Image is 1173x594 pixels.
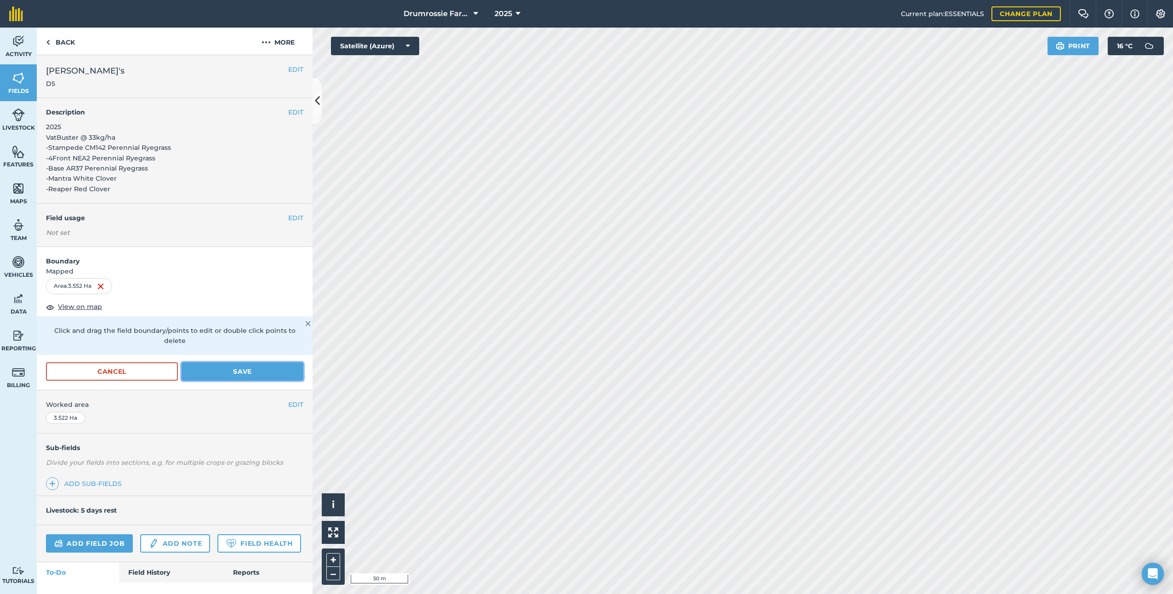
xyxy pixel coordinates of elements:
button: Save [182,362,303,381]
a: Field Health [217,534,301,553]
a: Field History [119,562,223,583]
span: 2025 [495,8,512,19]
button: Satellite (Azure) [331,37,419,55]
img: svg+xml;base64,PD94bWwgdmVyc2lvbj0iMS4wIiBlbmNvZGluZz0idXRmLTgiPz4KPCEtLSBHZW5lcmF0b3I6IEFkb2JlIE... [12,566,25,575]
h4: Boundary [37,247,313,266]
img: fieldmargin Logo [9,6,23,21]
span: [PERSON_NAME]'s [46,64,125,77]
img: svg+xml;base64,PD94bWwgdmVyc2lvbj0iMS4wIiBlbmNvZGluZz0idXRmLTgiPz4KPCEtLSBHZW5lcmF0b3I6IEFkb2JlIE... [12,108,25,122]
img: svg+xml;base64,PHN2ZyB4bWxucz0iaHR0cDovL3d3dy53My5vcmcvMjAwMC9zdmciIHdpZHRoPSIxNiIgaGVpZ2h0PSIyNC... [97,281,104,292]
button: More [244,28,313,55]
div: Open Intercom Messenger [1142,563,1164,585]
button: EDIT [288,213,303,223]
img: Four arrows, one pointing top left, one top right, one bottom right and the last bottom left [328,527,338,537]
button: Cancel [46,362,178,381]
em: Divide your fields into sections, e.g. for multiple crops or grazing blocks [46,458,283,467]
div: 3.522 Ha [46,412,85,424]
a: To-Do [37,562,119,583]
a: Add sub-fields [46,477,125,490]
img: svg+xml;base64,PD94bWwgdmVyc2lvbj0iMS4wIiBlbmNvZGluZz0idXRmLTgiPz4KPCEtLSBHZW5lcmF0b3I6IEFkb2JlIE... [12,218,25,232]
img: svg+xml;base64,PD94bWwgdmVyc2lvbj0iMS4wIiBlbmNvZGluZz0idXRmLTgiPz4KPCEtLSBHZW5lcmF0b3I6IEFkb2JlIE... [12,292,25,306]
img: Two speech bubbles overlapping with the left bubble in the forefront [1078,9,1089,18]
img: svg+xml;base64,PD94bWwgdmVyc2lvbj0iMS4wIiBlbmNvZGluZz0idXRmLTgiPz4KPCEtLSBHZW5lcmF0b3I6IEFkb2JlIE... [12,366,25,379]
button: View on map [46,302,102,313]
img: svg+xml;base64,PD94bWwgdmVyc2lvbj0iMS4wIiBlbmNvZGluZz0idXRmLTgiPz4KPCEtLSBHZW5lcmF0b3I6IEFkb2JlIE... [12,34,25,48]
button: 16 °C [1108,37,1164,55]
button: Print [1048,37,1099,55]
img: svg+xml;base64,PHN2ZyB4bWxucz0iaHR0cDovL3d3dy53My5vcmcvMjAwMC9zdmciIHdpZHRoPSIyMCIgaGVpZ2h0PSIyNC... [262,37,271,48]
button: EDIT [288,400,303,410]
img: svg+xml;base64,PD94bWwgdmVyc2lvbj0iMS4wIiBlbmNvZGluZz0idXRmLTgiPz4KPCEtLSBHZW5lcmF0b3I6IEFkb2JlIE... [12,255,25,269]
p: Click and drag the field boundary/points to edit or double click points to delete [46,326,303,346]
span: D5 [46,79,125,88]
button: EDIT [288,64,303,74]
span: 16 ° C [1117,37,1133,55]
span: Worked area [46,400,303,410]
span: 2025 VatBuster @ 33kg/ha -Stampede CM142 Perennial Ryegrass -4Front NEA2 Perennial Ryegrass -Base... [46,123,171,193]
img: svg+xml;base64,PD94bWwgdmVyc2lvbj0iMS4wIiBlbmNvZGluZz0idXRmLTgiPz4KPCEtLSBHZW5lcmF0b3I6IEFkb2JlIE... [1140,37,1158,55]
h4: Description [46,107,303,117]
img: svg+xml;base64,PD94bWwgdmVyc2lvbj0iMS4wIiBlbmNvZGluZz0idXRmLTgiPz4KPCEtLSBHZW5lcmF0b3I6IEFkb2JlIE... [54,538,63,549]
img: svg+xml;base64,PHN2ZyB4bWxucz0iaHR0cDovL3d3dy53My5vcmcvMjAwMC9zdmciIHdpZHRoPSIxOCIgaGVpZ2h0PSIyNC... [46,302,54,313]
img: svg+xml;base64,PHN2ZyB4bWxucz0iaHR0cDovL3d3dy53My5vcmcvMjAwMC9zdmciIHdpZHRoPSIxNyIgaGVpZ2h0PSIxNy... [1130,8,1139,19]
a: Reports [224,562,313,583]
img: svg+xml;base64,PHN2ZyB4bWxucz0iaHR0cDovL3d3dy53My5vcmcvMjAwMC9zdmciIHdpZHRoPSI1NiIgaGVpZ2h0PSI2MC... [12,145,25,159]
div: Area : 3.552 Ha [46,278,112,294]
a: Back [37,28,84,55]
span: Current plan : ESSENTIALS [901,9,984,19]
img: svg+xml;base64,PD94bWwgdmVyc2lvbj0iMS4wIiBlbmNvZGluZz0idXRmLTgiPz4KPCEtLSBHZW5lcmF0b3I6IEFkb2JlIE... [148,538,159,549]
img: svg+xml;base64,PHN2ZyB4bWxucz0iaHR0cDovL3d3dy53My5vcmcvMjAwMC9zdmciIHdpZHRoPSIyMiIgaGVpZ2h0PSIzMC... [305,318,311,329]
a: Change plan [991,6,1061,21]
span: View on map [58,302,102,312]
h4: Livestock: 5 days rest [46,506,117,514]
img: A cog icon [1155,9,1166,18]
h4: Sub-fields [37,443,313,453]
button: EDIT [288,107,303,117]
button: i [322,493,345,516]
img: svg+xml;base64,PHN2ZyB4bWxucz0iaHR0cDovL3d3dy53My5vcmcvMjAwMC9zdmciIHdpZHRoPSIxNCIgaGVpZ2h0PSIyNC... [49,478,56,489]
img: svg+xml;base64,PD94bWwgdmVyc2lvbj0iMS4wIiBlbmNvZGluZz0idXRmLTgiPz4KPCEtLSBHZW5lcmF0b3I6IEFkb2JlIE... [12,329,25,343]
img: svg+xml;base64,PHN2ZyB4bWxucz0iaHR0cDovL3d3dy53My5vcmcvMjAwMC9zdmciIHdpZHRoPSI5IiBoZWlnaHQ9IjI0Ii... [46,37,50,48]
span: Mapped [37,266,313,276]
img: svg+xml;base64,PHN2ZyB4bWxucz0iaHR0cDovL3d3dy53My5vcmcvMjAwMC9zdmciIHdpZHRoPSI1NiIgaGVpZ2h0PSI2MC... [12,182,25,195]
img: svg+xml;base64,PHN2ZyB4bWxucz0iaHR0cDovL3d3dy53My5vcmcvMjAwMC9zdmciIHdpZHRoPSIxOSIgaGVpZ2h0PSIyNC... [1056,40,1065,51]
img: A question mark icon [1104,9,1115,18]
button: + [326,553,340,567]
span: Drumrossie Farms [404,8,470,19]
a: Add note [140,534,210,553]
div: Not set [46,228,303,237]
span: i [332,499,335,510]
img: svg+xml;base64,PHN2ZyB4bWxucz0iaHR0cDovL3d3dy53My5vcmcvMjAwMC9zdmciIHdpZHRoPSI1NiIgaGVpZ2h0PSI2MC... [12,71,25,85]
h4: Field usage [46,213,288,223]
a: Add field job [46,534,133,553]
button: – [326,567,340,580]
